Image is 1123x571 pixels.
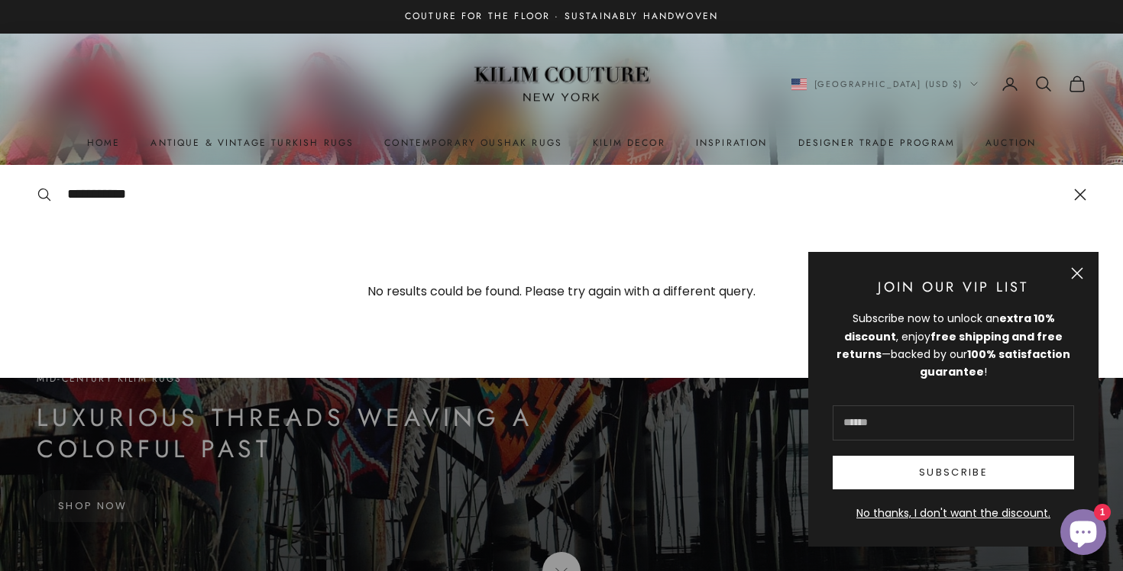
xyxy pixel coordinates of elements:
a: Contemporary Oushak Rugs [384,135,562,150]
input: Search [67,183,1059,205]
a: Auction [985,135,1036,150]
nav: Primary navigation [37,135,1086,150]
a: Designer Trade Program [798,135,956,150]
span: [GEOGRAPHIC_DATA] (USD $) [814,77,963,91]
div: Subscribe now to unlock an , enjoy —backed by our ! [833,310,1074,380]
a: Antique & Vintage Turkish Rugs [150,135,354,150]
newsletter-popup: Newsletter popup [808,252,1099,547]
a: Home [87,135,121,150]
summary: Kilim Decor [593,135,665,150]
button: No thanks, I don't want the discount. [833,505,1074,522]
nav: Secondary navigation [791,75,1087,93]
a: Inspiration [696,135,768,150]
inbox-online-store-chat: Shopify online store chat [1056,509,1111,559]
button: Change country or currency [791,77,979,91]
strong: free shipping and free returns [837,329,1063,362]
strong: extra 10% discount [844,311,1055,344]
p: No results could be found. Please try again with a different query. [37,224,1086,378]
p: Join Our VIP List [833,276,1074,298]
button: Subscribe [833,456,1074,489]
img: Logo of Kilim Couture New York [466,48,657,121]
p: Couture for the Floor · Sustainably Handwoven [405,9,718,24]
img: United States [791,79,807,90]
strong: 100% satisfaction guarantee [920,347,1070,379]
